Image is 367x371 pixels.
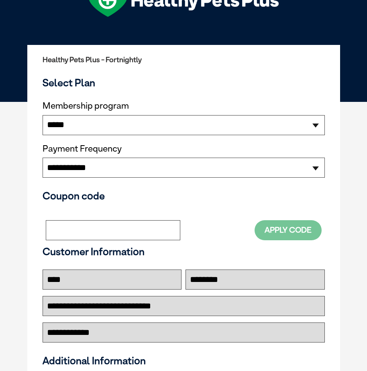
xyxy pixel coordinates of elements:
[43,245,325,257] h3: Customer Information
[43,77,325,89] h3: Select Plan
[43,56,325,64] h2: Healthy Pets Plus - Fortnightly
[43,190,325,202] h3: Coupon code
[43,144,122,154] label: Payment Frequency
[255,220,322,240] button: Apply Code
[39,355,328,367] h3: Additional Information
[43,101,325,111] label: Membership program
